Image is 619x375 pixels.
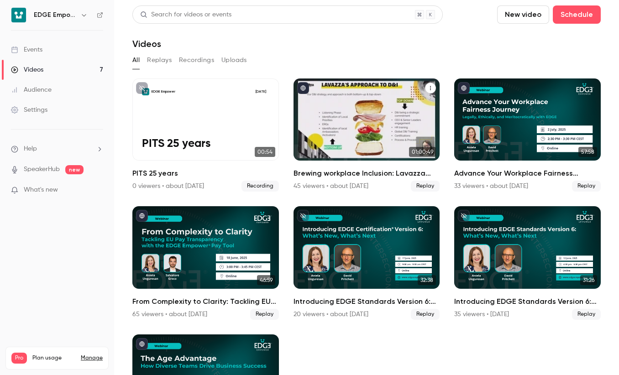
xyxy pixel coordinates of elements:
[454,296,601,307] h2: Introducing EDGE Standards Version 6: What’s New, What’s Next
[294,168,440,179] h2: Brewing workplace Inclusion: Lavazza Group’s EDGE Certification Journey with EDGE Strategy and SGS
[578,147,597,157] span: 57:58
[294,78,440,192] li: Brewing workplace Inclusion: Lavazza Group’s EDGE Certification Journey with EDGE Strategy and SGS
[179,53,214,68] button: Recordings
[418,275,436,285] span: 32:38
[132,296,279,307] h2: From Complexity to Clarity: Tackling EU Pay Transparency with the EDGE Empower Pay Tool
[136,210,148,222] button: published
[152,89,175,94] p: EDGE Empower
[136,82,148,94] button: unpublished
[132,168,279,179] h2: PITS 25 years
[294,310,368,319] div: 20 viewers • about [DATE]
[142,138,269,151] p: PITS 25 years
[32,354,75,362] span: Plan usage
[411,309,440,320] span: Replay
[255,147,275,157] span: 00:54
[132,310,207,319] div: 65 viewers • about [DATE]
[294,206,440,319] li: Introducing EDGE Standards Version 6: What’s New, What’s Next
[24,185,58,195] span: What's new
[454,78,601,192] li: Advance Your Workplace Fairness Journey — Legally, Ethically, and Meritocratically with EDGE
[454,182,528,191] div: 33 viewers • about [DATE]
[132,182,204,191] div: 0 viewers • about [DATE]
[221,53,247,68] button: Uploads
[411,181,440,192] span: Replay
[11,353,27,364] span: Pro
[132,78,279,192] a: PITS 25 yearsEDGE Empower[DATE]PITS 25 years00:54PITS 25 years0 viewers • about [DATE]Recording
[132,206,279,319] li: From Complexity to Clarity: Tackling EU Pay Transparency with the EDGE Empower Pay Tool
[81,354,103,362] a: Manage
[454,78,601,192] a: 57:58Advance Your Workplace Fairness Journey — Legally, Ethically, and Meritocratically with EDGE...
[11,8,26,22] img: EDGE Empower
[11,85,52,94] div: Audience
[250,309,279,320] span: Replay
[257,275,275,285] span: 46:59
[241,181,279,192] span: Recording
[24,144,37,154] span: Help
[454,168,601,179] h2: Advance Your Workplace Fairness Journey — Legally, Ethically, and Meritocratically with EDGE
[11,144,103,154] li: help-dropdown-opener
[132,5,601,370] section: Videos
[132,38,161,49] h1: Videos
[454,310,509,319] div: 35 viewers • [DATE]
[294,182,368,191] div: 45 viewers • about [DATE]
[132,206,279,319] a: 46:59From Complexity to Clarity: Tackling EU Pay Transparency with the EDGE Empower Pay Tool65 vi...
[294,206,440,319] a: 32:38Introducing EDGE Standards Version 6: What’s New, What’s Next20 viewers • about [DATE]Replay
[409,147,436,157] span: 01:00:49
[454,206,601,319] li: Introducing EDGE Standards Version 6: What’s New, What’s Next
[572,181,601,192] span: Replay
[24,165,60,174] a: SpeakerHub
[11,105,47,115] div: Settings
[297,210,309,222] button: unpublished
[458,210,470,222] button: unpublished
[294,296,440,307] h2: Introducing EDGE Standards Version 6: What’s New, What’s Next
[572,309,601,320] span: Replay
[65,165,84,174] span: new
[297,82,309,94] button: published
[34,10,77,20] h6: EDGE Empower
[294,78,440,192] a: 01:00:49Brewing workplace Inclusion: Lavazza Group’s EDGE Certification Journey with EDGE Strateg...
[252,88,269,95] span: [DATE]
[132,78,279,192] li: PITS 25 years
[458,82,470,94] button: published
[580,275,597,285] span: 31:26
[140,10,231,20] div: Search for videos or events
[11,65,43,74] div: Videos
[497,5,549,24] button: New video
[454,206,601,319] a: 31:26Introducing EDGE Standards Version 6: What’s New, What’s Next35 viewers • [DATE]Replay
[11,45,42,54] div: Events
[553,5,601,24] button: Schedule
[132,53,140,68] button: All
[136,338,148,350] button: published
[147,53,172,68] button: Replays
